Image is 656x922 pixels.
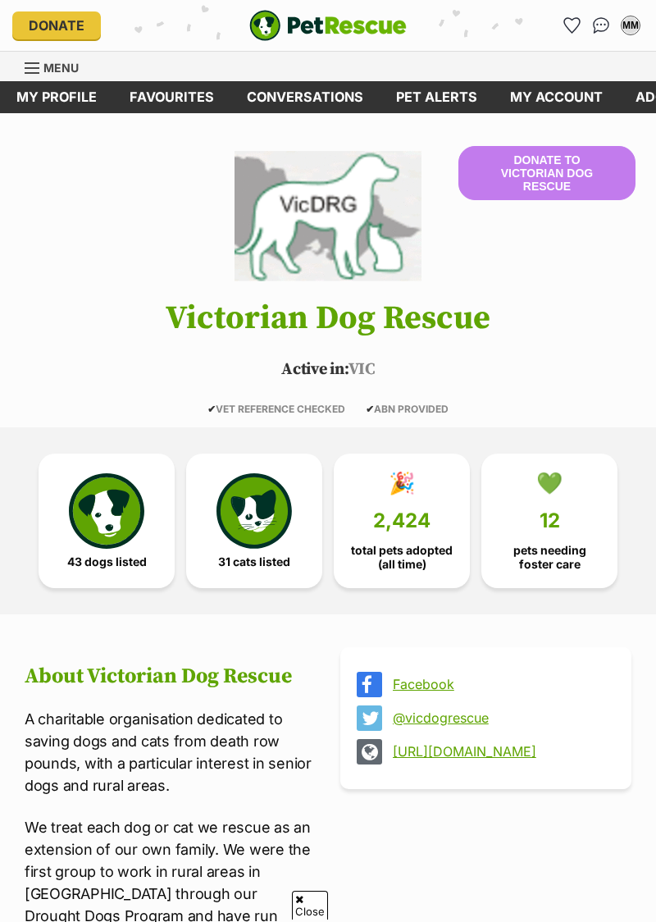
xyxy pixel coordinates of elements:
[207,403,345,415] span: VET REFERENCE CHECKED
[67,555,147,568] span: 43 dogs listed
[39,454,175,588] a: 43 dogs listed
[25,664,316,689] h2: About Victorian Dog Rescue
[43,61,79,75] span: Menu
[292,891,328,920] span: Close
[348,544,456,570] span: total pets adopted (all time)
[458,146,635,200] button: Donate to Victorian Dog Rescue
[494,81,619,113] a: My account
[393,710,608,725] a: @vicdogrescue
[366,403,374,415] icon: ✔
[393,744,608,759] a: [URL][DOMAIN_NAME]
[218,555,290,568] span: 31 cats listed
[12,11,101,39] a: Donate
[69,473,144,549] img: petrescue-icon-eee76f85a60ef55c4a1927667547b313a7c0e82042636edf73dce9c88f694885.svg
[593,17,610,34] img: chat-41dd97257d64d25036548639549fe6c8038ab92f7586957e7f3b1b290dea8141.svg
[207,403,216,415] icon: ✔
[481,454,617,588] a: 💚 12 pets needing foster care
[216,473,292,549] img: cat-icon-068c71abf8fe30c970a85cd354bc8e23425d12f6e8612795f06af48be43a487a.svg
[249,10,407,41] a: PetRescue
[380,81,494,113] a: Pet alerts
[495,544,604,570] span: pets needing foster care
[25,52,90,81] a: Menu
[622,17,639,34] div: MM
[281,359,348,380] span: Active in:
[373,509,430,532] span: 2,424
[536,471,563,495] div: 💚
[393,677,608,691] a: Facebook
[617,12,644,39] button: My account
[558,12,644,39] ul: Account quick links
[235,146,421,285] img: Victorian Dog Rescue
[25,708,316,796] p: A charitable organisation dedicated to saving dogs and cats from death row pounds, with a particu...
[588,12,614,39] a: Conversations
[249,10,407,41] img: logo-e224e6f780fb5917bec1dbf3a21bbac754714ae5b6737aabdf751b685950b380.svg
[334,454,470,588] a: 🎉 2,424 total pets adopted (all time)
[186,454,322,588] a: 31 cats listed
[389,471,415,495] div: 🎉
[366,403,449,415] span: ABN PROVIDED
[230,81,380,113] a: conversations
[558,12,585,39] a: Favourites
[540,509,560,532] span: 12
[113,81,230,113] a: Favourites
